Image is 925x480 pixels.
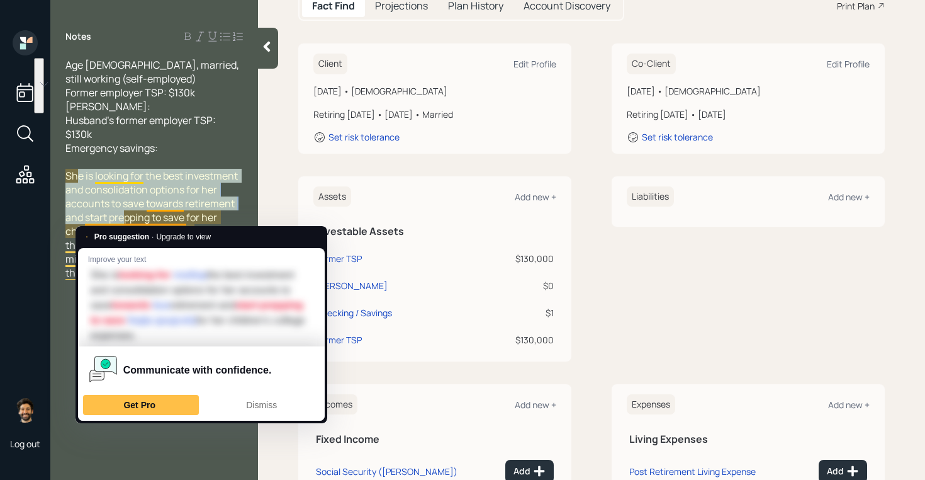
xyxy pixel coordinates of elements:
span: Age [DEMOGRAPHIC_DATA], married, still working (self-employed) Former employer TSP: $130k [PERSON... [65,58,241,155]
span: She is looking for the best investment and consolidation options for her accounts to save towards... [65,169,241,280]
h6: Incomes [313,394,357,415]
div: [PERSON_NAME] [316,279,388,292]
div: To enrich screen reader interactions, please activate Accessibility in Grammarly extension settings [65,58,243,280]
h5: Investable Assets [316,226,554,237]
div: Add [827,465,859,477]
h5: Fixed Income [316,433,554,445]
div: Add new + [515,399,556,411]
img: eric-schwartz-headshot.png [13,397,38,423]
div: Checking / Savings [316,306,392,319]
div: Social Security ([PERSON_NAME]) [316,466,457,477]
div: [DATE] • [DEMOGRAPHIC_DATA] [627,84,870,98]
div: Set risk tolerance [328,131,400,143]
h6: Client [313,54,347,74]
div: Set risk tolerance [642,131,713,143]
div: Log out [10,438,40,450]
h6: Assets [313,186,351,207]
div: Retiring [DATE] • [DATE] [627,108,870,121]
h6: Co-Client [627,54,676,74]
div: Former TSP [316,252,362,265]
div: Post Retirement Living Expense [629,466,756,477]
div: Add [513,465,546,477]
h5: Living Expenses [629,433,867,445]
div: Retiring [DATE] • [DATE] • Married [313,108,556,121]
div: [DATE] • [DEMOGRAPHIC_DATA] [313,84,556,98]
div: $0 [474,279,554,292]
label: Notes [65,30,91,43]
div: Add new + [828,399,870,411]
div: $1 [474,306,554,319]
div: Edit Profile [827,58,870,70]
div: Add new + [828,191,870,203]
div: Add new + [515,191,556,203]
h6: Expenses [627,394,675,415]
div: $130,000 [474,333,554,346]
div: $130,000 [474,252,554,265]
div: Edit Profile [513,58,556,70]
div: Former TSP [316,333,362,346]
h6: Liabilities [627,186,674,207]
